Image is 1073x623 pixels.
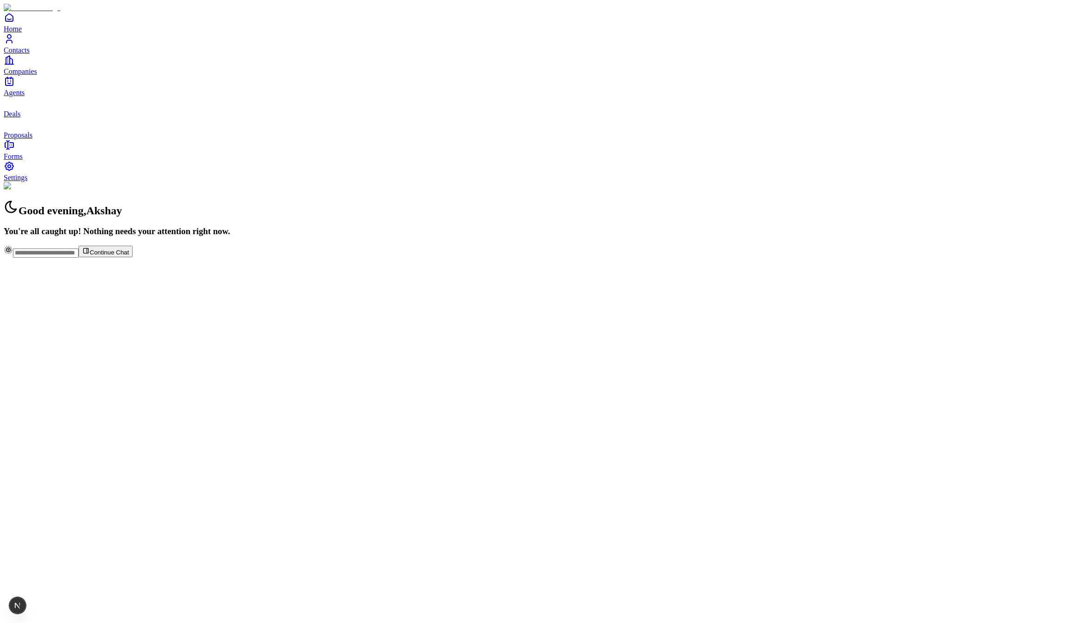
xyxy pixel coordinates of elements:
[4,200,1069,217] h2: Good evening , Akshay
[4,25,22,33] span: Home
[4,46,30,54] span: Contacts
[4,245,1069,258] div: Continue Chat
[4,89,24,97] span: Agents
[4,226,1069,236] h3: You're all caught up! Nothing needs your attention right now.
[90,249,129,256] span: Continue Chat
[4,54,1069,75] a: Companies
[4,161,1069,181] a: Settings
[4,33,1069,54] a: Contacts
[4,12,1069,33] a: Home
[4,110,20,118] span: Deals
[4,152,23,160] span: Forms
[4,131,32,139] span: Proposals
[4,67,37,75] span: Companies
[4,182,47,190] img: Background
[4,76,1069,97] a: Agents
[4,139,1069,160] a: Forms
[4,97,1069,118] a: deals
[4,4,61,12] img: Item Brain Logo
[4,174,28,181] span: Settings
[79,246,133,257] button: Continue Chat
[4,118,1069,139] a: proposals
